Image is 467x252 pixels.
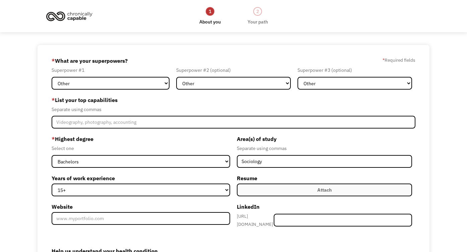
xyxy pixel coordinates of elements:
label: Website [52,201,230,212]
label: Required fields [383,56,415,64]
a: 2Your path [248,6,268,26]
div: Superpower #3 (optional) [297,66,412,74]
div: Attach [317,186,332,194]
label: Area(s) of study [237,134,412,144]
div: 2 [253,7,262,16]
input: Videography, photography, accounting [52,116,415,129]
a: 1About you [199,6,221,26]
label: Highest degree [52,134,230,144]
div: Your path [248,18,268,26]
label: LinkedIn [237,201,412,212]
img: Chronically Capable logo [44,9,94,23]
label: Attach [237,184,412,196]
div: Separate using commas [52,105,415,113]
label: What are your superpowers? [52,55,128,66]
label: Resume [237,173,412,184]
input: www.myportfolio.com [52,212,230,225]
div: [URL][DOMAIN_NAME] [237,212,274,228]
div: Superpower #2 (optional) [176,66,291,74]
div: Separate using commas [237,144,412,152]
div: About you [199,18,221,26]
div: Superpower #1 [52,66,170,74]
div: Select one [52,144,230,152]
input: Anthropology, Education [237,155,412,168]
label: Years of work experience [52,173,230,184]
label: List your top capabilities [52,95,415,105]
div: 1 [206,7,214,16]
